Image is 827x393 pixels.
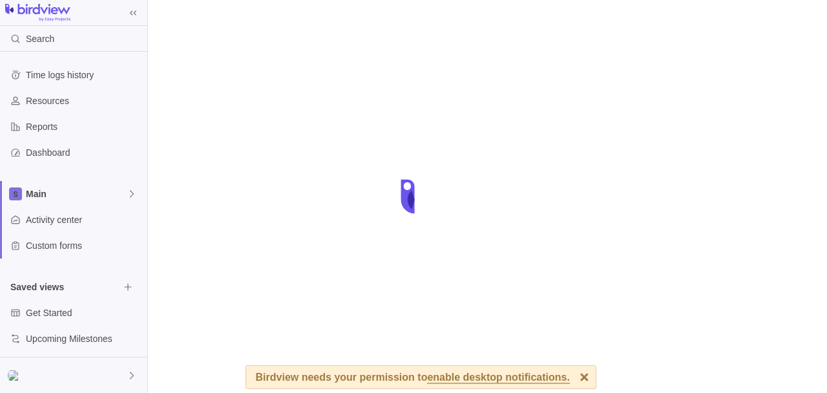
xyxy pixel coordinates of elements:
[388,171,439,222] div: loading
[26,146,142,159] span: Dashboard
[26,187,127,200] span: Main
[26,32,54,45] span: Search
[8,368,23,383] div: test mo
[26,94,142,107] span: Resources
[10,281,119,293] span: Saved views
[26,239,142,252] span: Custom forms
[256,366,570,388] div: Birdview needs your permission to
[26,306,142,319] span: Get Started
[26,213,142,226] span: Activity center
[26,332,142,345] span: Upcoming Milestones
[5,4,70,22] img: logo
[119,278,137,296] span: Browse views
[8,370,23,381] img: Show
[427,372,569,384] span: enable desktop notifications.
[26,69,142,81] span: Time logs history
[26,120,142,133] span: Reports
